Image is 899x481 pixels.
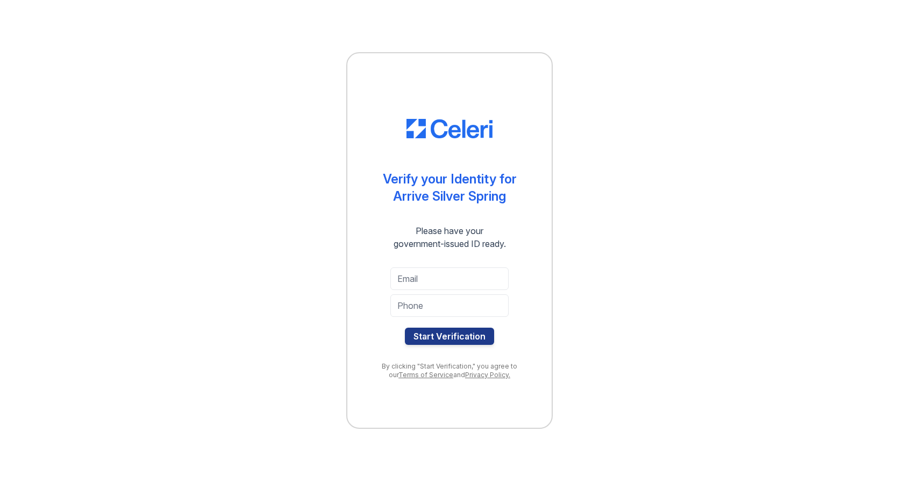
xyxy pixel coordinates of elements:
a: Privacy Policy. [465,371,510,379]
input: Phone [390,294,509,317]
button: Start Verification [405,328,494,345]
input: Email [390,267,509,290]
div: By clicking "Start Verification," you agree to our and [369,362,530,379]
a: Terms of Service [398,371,453,379]
div: Please have your government-issued ID ready. [374,224,525,250]
img: CE_Logo_Blue-a8612792a0a2168367f1c8372b55b34899dd931a85d93a1a3d3e32e68fde9ad4.png [406,119,493,138]
div: Verify your Identity for Arrive Silver Spring [383,171,517,205]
